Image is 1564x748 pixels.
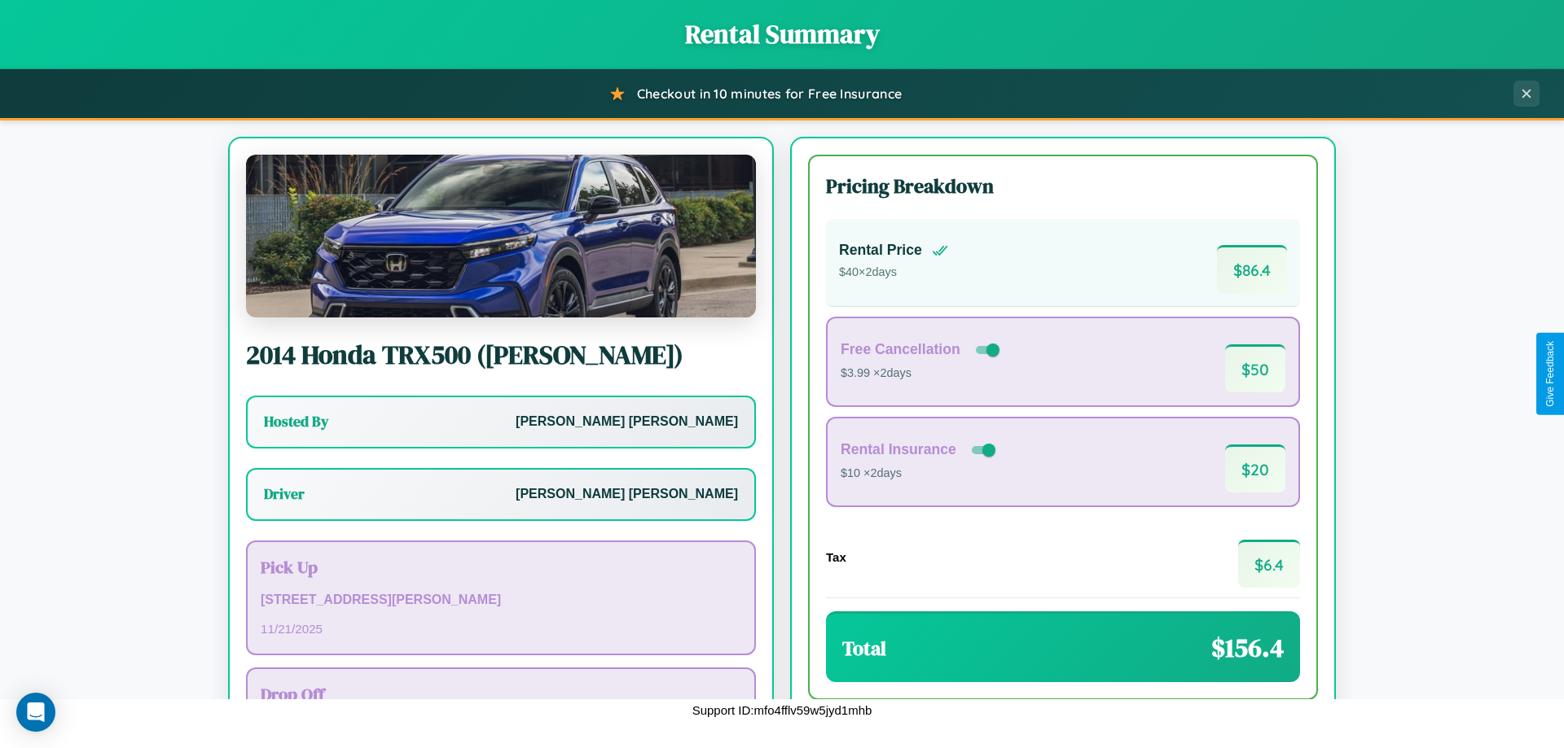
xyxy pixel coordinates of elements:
h3: Total [842,635,886,662]
h3: Driver [264,484,305,504]
p: [PERSON_NAME] [PERSON_NAME] [516,410,738,434]
h3: Hosted By [264,412,328,431]
span: $ 50 [1225,344,1285,392]
h1: Rental Summary [16,16,1548,52]
span: $ 156.4 [1211,630,1284,666]
p: Support ID: mfo4fflv59w5jyd1mhb [692,699,872,721]
p: $3.99 × 2 days [841,363,1003,384]
h2: 2014 Honda TRX500 ([PERSON_NAME]) [246,337,756,373]
h4: Tax [826,550,846,564]
span: $ 20 [1225,444,1285,492]
h4: Free Cancellation [841,341,960,358]
div: Give Feedback [1544,341,1556,407]
div: Open Intercom Messenger [16,693,55,732]
span: Checkout in 10 minutes for Free Insurance [637,85,902,102]
h4: Rental Insurance [841,441,956,458]
h3: Pick Up [261,555,741,579]
span: $ 86.4 [1217,245,1287,293]
p: $ 40 × 2 days [839,262,948,283]
img: Honda TRX500 (Foreman) [246,155,756,317]
span: $ 6.4 [1238,540,1300,588]
h4: Rental Price [839,242,922,259]
p: 11 / 21 / 2025 [261,618,741,640]
p: [STREET_ADDRESS][PERSON_NAME] [261,588,741,612]
p: $10 × 2 days [841,463,999,484]
h3: Drop Off [261,682,741,706]
h3: Pricing Breakdown [826,173,1300,199]
p: [PERSON_NAME] [PERSON_NAME] [516,483,738,506]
